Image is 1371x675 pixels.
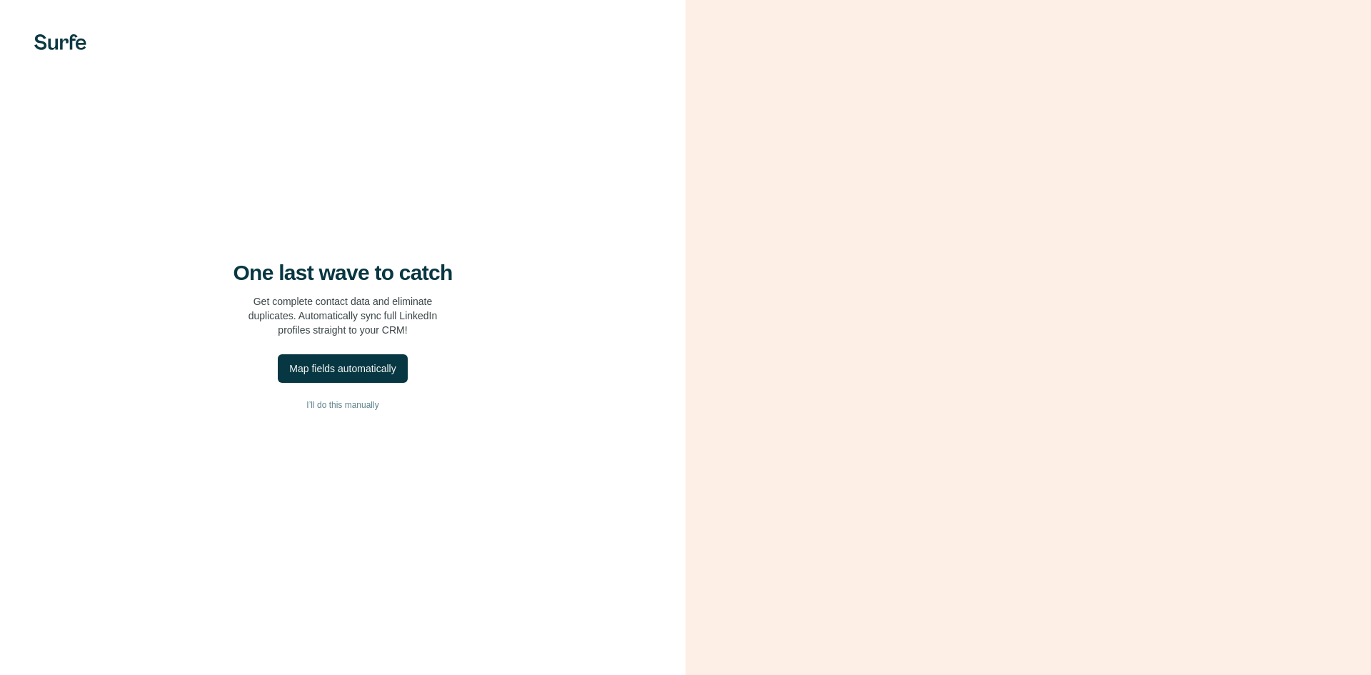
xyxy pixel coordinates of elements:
div: Map fields automatically [289,361,396,376]
img: Surfe's logo [34,34,86,50]
button: I’ll do this manually [29,394,657,416]
h4: One last wave to catch [233,260,453,286]
p: Get complete contact data and eliminate duplicates. Automatically sync full LinkedIn profiles str... [248,294,438,337]
span: I’ll do this manually [306,399,378,411]
button: Map fields automatically [278,354,407,383]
